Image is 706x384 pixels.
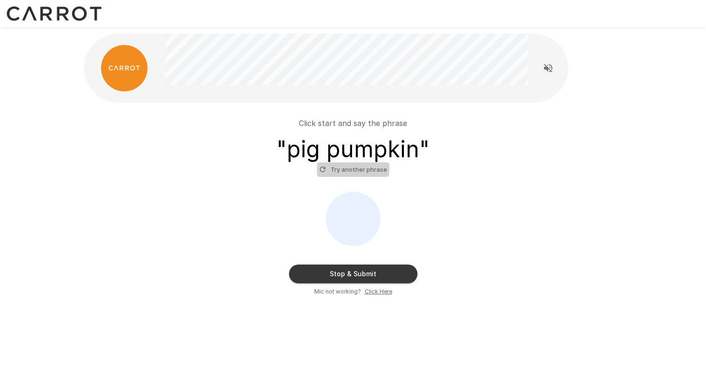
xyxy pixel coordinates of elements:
[539,59,558,77] button: Read questions aloud
[299,118,407,129] p: Click start and say the phrase
[365,288,392,295] u: Click Here
[276,136,430,162] h3: " pig pumpkin "
[289,265,417,283] button: Stop & Submit
[101,45,148,91] img: carrot_logo.png
[314,287,361,296] span: Mic not working?
[317,162,389,177] button: Try another phrase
